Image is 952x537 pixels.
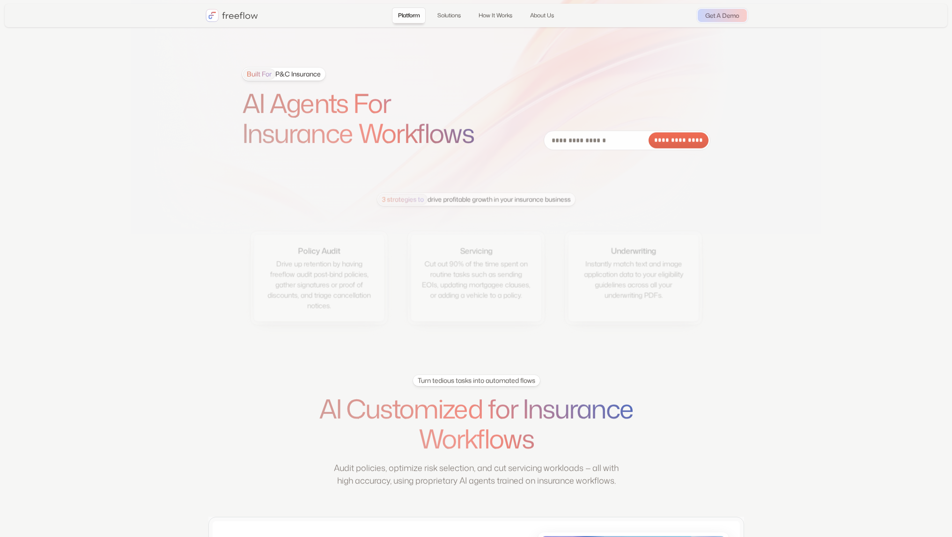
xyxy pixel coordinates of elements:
[378,194,427,205] span: 3 strategies to
[206,9,258,22] a: home
[578,258,688,300] div: Instantly match text and image application data to your eligibility guidelines across all your un...
[264,258,374,311] div: Drive up retention by having freeflow audit post-bind policies, gather signatures or proof of dis...
[417,376,535,385] div: Turn tedious tasks into automated flows
[297,394,655,454] h1: AI Customized for Insurance Workflows
[243,68,275,80] span: Built For
[611,245,656,257] div: Underwriting
[298,245,340,257] div: Policy Audit
[392,7,426,23] a: Platform
[243,68,321,80] div: P&C Insurance
[460,245,492,257] div: Servicing
[698,9,747,22] a: Get A Demo
[544,130,710,150] form: Email Form
[431,7,467,23] a: Solutions
[524,7,560,23] a: About Us
[421,258,531,300] div: Cut out 90% of the time spent on routine tasks such as sending EOIs, updating mortgagee clauses, ...
[329,462,624,487] p: Audit policies, optimize risk selection, and cut servicing workloads — all with high accuracy, us...
[378,194,570,205] div: drive profitable growth in your insurance business
[242,88,500,149] h1: AI Agents For Insurance Workflows
[472,7,518,23] a: How It Works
